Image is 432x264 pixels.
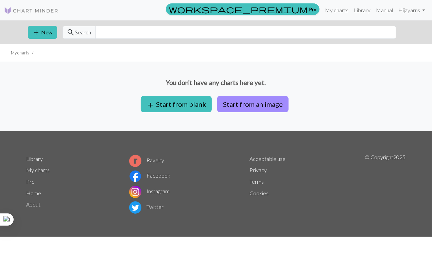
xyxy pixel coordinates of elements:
[27,178,35,185] a: Pro
[250,155,286,162] a: Acceptable use
[32,28,40,37] span: add
[27,155,43,162] a: Library
[129,170,141,182] img: Facebook logo
[396,3,428,17] a: Hijayarns
[27,167,50,173] a: My charts
[129,203,164,210] a: Twitter
[250,167,267,173] a: Privacy
[166,3,319,15] a: Pro
[129,188,170,194] a: Instagram
[28,26,57,39] button: New
[217,96,289,112] button: Start from an image
[27,190,41,196] a: Home
[11,50,29,56] li: My charts
[27,201,41,208] a: About
[322,3,351,17] a: My charts
[129,172,171,179] a: Facebook
[75,28,91,36] span: Search
[250,190,269,196] a: Cookies
[214,100,291,106] a: Start from an image
[129,155,141,167] img: Ravelry logo
[373,3,396,17] a: Manual
[67,28,75,37] span: search
[146,100,155,110] span: add
[250,178,264,185] a: Terms
[351,3,373,17] a: Library
[141,96,212,112] button: Start from blank
[365,153,406,215] p: © Copyright 2025
[129,157,165,163] a: Ravelry
[129,186,141,198] img: Instagram logo
[169,4,308,14] span: workspace_premium
[129,201,141,214] img: Twitter logo
[4,6,58,15] img: Logo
